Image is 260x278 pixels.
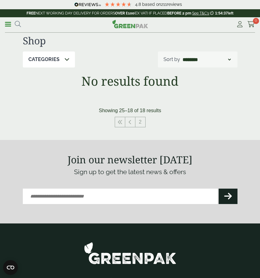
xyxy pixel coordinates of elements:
[112,20,148,28] img: GreenPak Supplies
[74,2,101,7] img: REVIEWS.io
[236,21,244,27] i: My Account
[23,74,237,88] h1: No results found
[228,11,233,15] span: left
[161,2,167,7] span: 211
[163,56,180,63] p: Sort by
[215,11,228,15] span: 1:54:37
[167,2,182,7] span: reviews
[135,117,145,127] a: 2
[247,21,255,27] i: Cart
[3,260,18,275] button: Open CMP widget
[142,2,161,7] span: Based on
[23,167,237,177] p: Sign up to get the latest news & offers
[104,2,132,7] div: 4.79 Stars
[84,242,176,264] img: GreenPak Supplies
[115,11,134,15] strong: OVER £100
[247,20,255,29] a: 0
[99,107,161,114] p: Showing 25–18 of 18 results
[23,35,237,47] h1: Shop
[192,11,209,15] a: See T&C's
[181,56,232,63] select: Shop order
[253,18,259,24] span: 0
[135,2,142,7] span: 4.8
[27,11,35,15] strong: FREE
[28,56,60,63] p: Categories
[68,153,192,166] strong: Join our newsletter [DATE]
[167,11,191,15] strong: BEFORE 2 pm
